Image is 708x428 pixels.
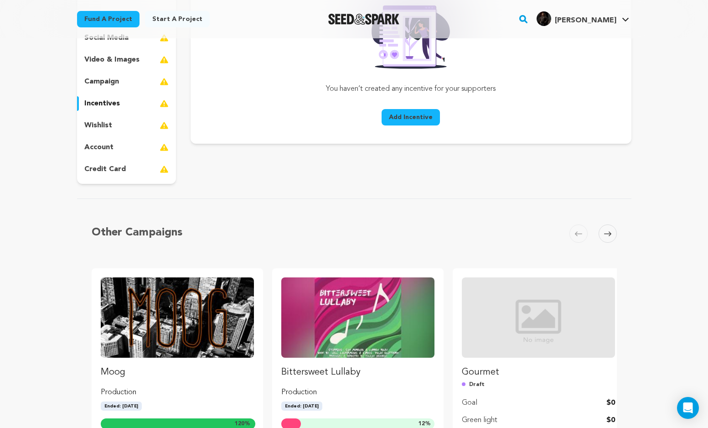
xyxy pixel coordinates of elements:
img: a3fff042cfc10357.jpg [537,11,551,26]
span: Ended: [DATE] [281,402,322,411]
img: warning-full.svg [160,76,169,87]
h5: Other Campaigns [92,224,182,241]
button: wishlist [77,118,176,133]
button: Add Incentive [382,109,440,125]
span: Ended: [DATE] [101,402,142,411]
button: video & images [77,52,176,67]
span: Add Incentive [389,113,433,122]
a: Start a project [145,11,210,27]
span: % [419,420,431,428]
p: wishlist [84,120,112,131]
p: $0 [606,397,615,408]
span: % [235,420,250,428]
button: account [77,140,176,155]
p: Goal [462,397,477,408]
span: Athena R.'s Profile [535,10,631,29]
p: credit card [84,164,126,175]
button: credit card [77,162,176,177]
button: incentives [77,96,176,111]
p: production [101,387,254,398]
p: You haven’t created any incentive for your supporters [306,84,516,94]
span: [PERSON_NAME] [555,17,616,24]
div: Open Intercom Messenger [677,397,699,419]
img: Seed&Spark Logo Dark Mode [328,14,400,25]
a: Seed&Spark Homepage [328,14,400,25]
p: Gourmet [462,365,615,380]
a: Athena R.'s Profile [535,10,631,26]
p: $0 [606,415,615,426]
p: Green light [462,415,497,426]
img: warning-full.svg [160,54,169,65]
div: Athena R.'s Profile [537,11,616,26]
p: production [281,387,434,398]
p: Draft [462,380,615,390]
p: Moog [101,365,254,380]
p: account [84,142,114,153]
p: campaign [84,76,119,87]
p: video & images [84,54,140,65]
p: Bittersweet Lullaby [281,365,434,380]
span: 12 [419,421,425,427]
span: 120 [235,421,244,427]
button: campaign [77,74,176,89]
img: warning-full.svg [160,142,169,153]
p: incentives [84,98,120,109]
img: warning-full.svg [160,98,169,109]
a: Fund a project [77,11,140,27]
img: warning-full.svg [160,120,169,131]
img: warning-full.svg [160,164,169,175]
